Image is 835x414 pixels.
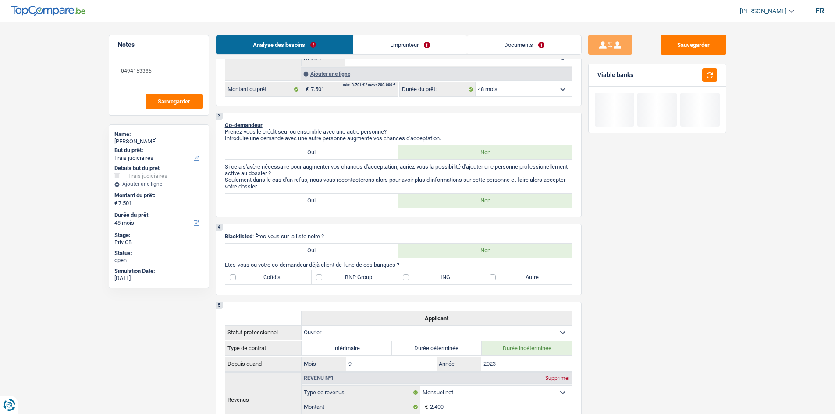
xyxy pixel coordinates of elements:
label: BNP Group [312,270,398,284]
a: [PERSON_NAME] [733,4,794,18]
img: TopCompare Logo [11,6,85,16]
label: Durée indéterminée [482,341,572,355]
th: Statut professionnel [225,325,301,340]
span: [PERSON_NAME] [740,7,787,15]
div: Status: [114,250,203,257]
div: 5 [216,302,223,309]
div: 3 [216,113,223,120]
p: : Êtes-vous sur la liste noire ? [225,233,572,240]
div: Ajouter une ligne [114,181,203,187]
a: Documents [467,35,581,54]
label: But du prêt: [114,147,202,154]
label: Année [437,357,481,371]
div: Simulation Date: [114,268,203,275]
button: Sauvegarder [661,35,726,55]
span: Blacklisted [225,233,252,240]
th: Depuis quand [225,357,301,371]
button: Sauvegarder [146,94,203,109]
label: Intérimaire [302,341,392,355]
label: Autre [485,270,572,284]
div: [DATE] [114,275,203,282]
label: Non [398,194,572,208]
a: Emprunteur [353,35,467,54]
label: Type de revenus [302,386,420,400]
label: Oui [225,145,399,159]
span: € [301,82,311,96]
p: Prenez-vous le crédit seul ou ensemble avec une autre personne? [225,128,572,135]
h5: Notes [118,41,200,49]
th: Type de contrat [225,341,301,355]
p: Introduire une demande avec une autre personne augmente vos chances d'acceptation. [225,135,572,142]
div: Stage: [114,232,203,239]
label: Montant [302,400,420,414]
div: Name: [114,131,203,138]
div: Supprimer [543,375,572,381]
span: € [420,400,430,414]
label: Oui [225,194,399,208]
a: Analyse des besoins [216,35,353,54]
div: 4 [216,224,223,231]
div: Ajouter une ligne [301,67,572,80]
label: ING [398,270,485,284]
input: MM [346,357,437,371]
div: [PERSON_NAME] [114,138,203,145]
p: Si cela s'avère nécessaire pour augmenter vos chances d'acceptation, auriez-vous la possibilité d... [225,163,572,177]
label: Non [398,145,572,159]
div: open [114,257,203,264]
div: fr [816,7,824,15]
div: Priv CB [114,239,203,246]
div: min: 3.701 € / max: 200.000 € [343,83,395,87]
div: Viable banks [597,71,633,79]
span: Sauvegarder [158,99,190,104]
label: Non [398,244,572,258]
label: Mois [302,357,346,371]
label: Durée déterminée [392,341,482,355]
p: Seulement dans le cas d'un refus, nous vous recontacterons alors pour avoir plus d'informations s... [225,177,572,190]
p: Êtes-vous ou votre co-demandeur déjà client de l'une de ces banques ? [225,262,572,268]
div: Détails but du prêt [114,165,203,172]
span: € [114,200,117,207]
label: Cofidis [225,270,312,284]
label: Oui [225,244,399,258]
label: Montant du prêt: [114,192,202,199]
span: Co-demandeur [225,122,263,128]
input: AAAA [481,357,572,371]
th: Applicant [301,311,572,325]
label: Montant du prêt [225,82,301,96]
label: Durée du prêt: [400,82,476,96]
div: Revenu nº1 [302,375,336,381]
label: Durée du prêt: [114,212,202,219]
